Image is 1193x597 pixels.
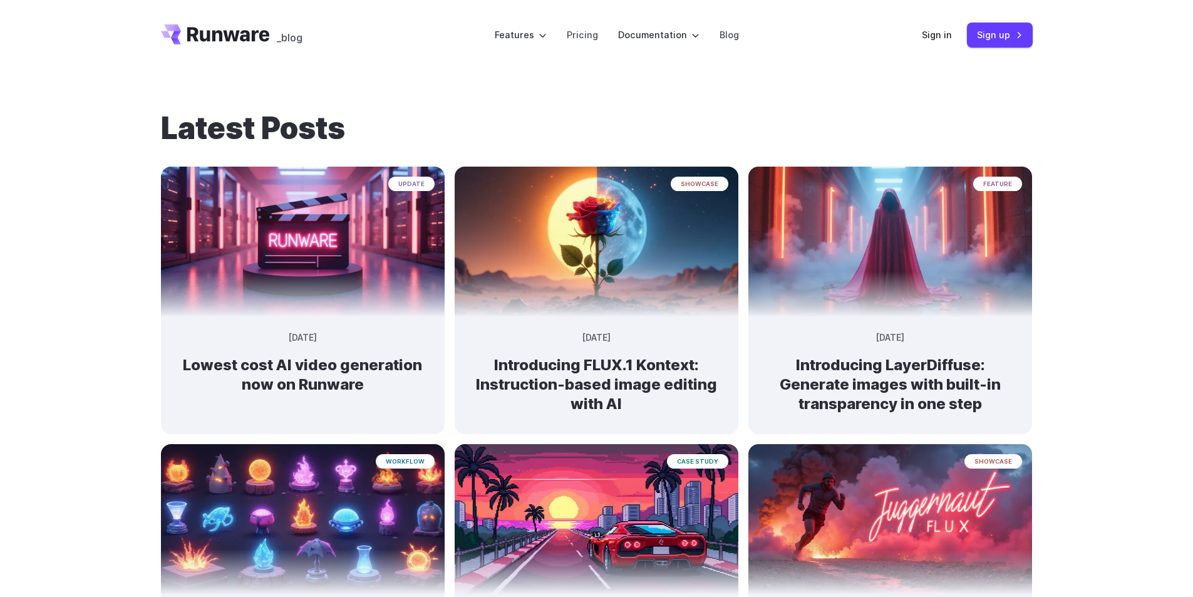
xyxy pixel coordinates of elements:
[161,110,1033,147] h1: Latest Posts
[922,28,952,42] a: Sign in
[161,307,445,415] a: Neon-lit movie clapperboard with the word 'RUNWARE' in a futuristic server room update [DATE] Low...
[455,167,738,317] img: Surreal rose in a desert landscape, split between day and night with the sun and moon aligned beh...
[161,444,445,594] img: An array of glowing, stylized elemental orbs and flames in various containers and stands, depicte...
[973,177,1022,191] span: feature
[618,28,700,42] label: Documentation
[748,444,1032,594] img: creative ad image of powerful runner leaving a trail of pink smoke and sparks, speed, lights floa...
[964,454,1022,469] span: showcase
[876,331,904,345] time: [DATE]
[671,177,728,191] span: showcase
[582,331,611,345] time: [DATE]
[475,355,718,414] h2: Introducing FLUX.1 Kontext: Instruction-based image editing with AI
[748,307,1032,434] a: A cloaked figure made entirely of bending light and heat distortion, slightly warping the scene b...
[388,177,435,191] span: update
[720,28,739,42] a: Blog
[161,167,445,317] img: Neon-lit movie clapperboard with the word 'RUNWARE' in a futuristic server room
[455,307,738,434] a: Surreal rose in a desert landscape, split between day and night with the sun and moon aligned beh...
[967,23,1033,47] a: Sign up
[667,454,728,469] span: case study
[161,24,270,44] a: Go to /
[748,167,1032,317] img: A cloaked figure made entirely of bending light and heat distortion, slightly warping the scene b...
[181,355,425,394] h2: Lowest cost AI video generation now on Runware
[289,331,317,345] time: [DATE]
[376,454,435,469] span: workflow
[277,33,302,43] span: _blog
[455,444,738,594] img: a red sports car on a futuristic highway with a sunset and city skyline in the background, styled...
[495,28,547,42] label: Features
[768,355,1012,414] h2: Introducing LayerDiffuse: Generate images with built-in transparency in one step
[567,28,598,42] a: Pricing
[277,24,302,44] a: _blog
